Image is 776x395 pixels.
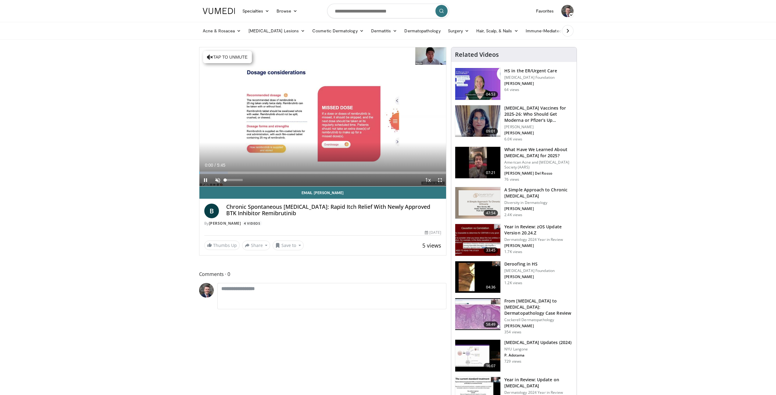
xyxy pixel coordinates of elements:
[204,221,442,226] div: By
[455,261,573,293] a: 04:36 Deroofing in HS [MEDICAL_DATA] Foundation [PERSON_NAME] 1.2K views
[504,177,519,182] p: 76 views
[455,298,500,330] img: 2f1704de-80e0-4e57-9642-384063c27940.150x105_q85_crop-smart_upscale.jpg
[199,172,446,174] div: Progress Bar
[199,47,446,187] video-js: Video Player
[455,339,573,372] a: 16:07 [MEDICAL_DATA] Updates (2024) NYU Langone P. Adotama 729 views
[504,237,573,242] p: Dermatology 2024 Year in Review
[504,206,573,211] p: [PERSON_NAME]
[422,174,434,186] button: Playback Rate
[434,174,446,186] button: Fullscreen
[327,4,449,18] input: Search topics, interventions
[245,25,309,37] a: [MEDICAL_DATA] Lesions
[455,51,499,58] h4: Related Videos
[504,200,573,205] p: Diversity in Dermatology
[561,5,574,17] img: Avatar
[504,274,555,279] p: [PERSON_NAME]
[504,317,573,322] p: Cockerell Dermatopathology
[212,174,224,186] button: Unmute
[504,339,571,346] h3: [MEDICAL_DATA] Updates (2024)
[504,353,571,358] p: P. Adotama
[504,324,573,328] p: [PERSON_NAME]
[455,147,573,182] a: 07:21 What Have We Learned About [MEDICAL_DATA] for 2025? American Acne and [MEDICAL_DATA] Societ...
[504,171,573,176] p: [PERSON_NAME] Del Rosso
[209,221,241,226] a: [PERSON_NAME]
[484,284,498,290] span: 04:36
[504,147,573,159] h3: What Have We Learned About [MEDICAL_DATA] for 2025?
[532,5,558,17] a: Favorites
[504,390,573,395] p: Dermatology 2024 Year in Review
[504,224,573,236] h3: Year in Review: zOS Update Version 20.24.Z
[401,25,444,37] a: Dermatopathology
[504,243,573,248] p: [PERSON_NAME]
[455,261,500,293] img: 6c8a7892-2413-4cdc-b829-926d5ede0e90.150x105_q85_crop-smart_upscale.jpg
[273,5,301,17] a: Browse
[504,187,573,199] h3: A Simple Approach to Chronic [MEDICAL_DATA]
[215,163,216,168] span: /
[504,298,573,316] h3: From [MEDICAL_DATA] to [MEDICAL_DATA]: Dermatopathology Case Review
[273,241,304,250] button: Save to
[504,281,522,285] p: 1.2K views
[226,204,442,217] h4: Chronic Spontaneous [MEDICAL_DATA]: Rapid Itch Relief With Newly Approved BTK Inhibitor Remibrutinib
[455,105,500,137] img: 4e370bb1-17f0-4657-a42f-9b995da70d2f.png.150x105_q85_crop-smart_upscale.png
[444,25,473,37] a: Surgery
[455,68,573,100] a: 04:53 HS in the ER/Urgent Care [MEDICAL_DATA] Foundation [PERSON_NAME] 64 views
[455,187,500,219] img: dc941aa0-c6d2-40bd-ba0f-da81891a6313.png.150x105_q85_crop-smart_upscale.png
[455,68,500,100] img: 0a0b59f9-8b88-4635-b6d0-3655c2695d13.150x105_q85_crop-smart_upscale.jpg
[504,131,573,136] p: [PERSON_NAME]
[422,242,441,249] span: 5 views
[217,163,225,168] span: 5:45
[504,137,522,142] p: 6.0K views
[367,25,401,37] a: Dermatitis
[203,51,252,63] button: Tap to unmute
[504,105,573,123] h3: [MEDICAL_DATA] Vaccines for 2025-26: Who Should Get Moderna or Pfizer’s Up…
[504,347,571,352] p: NYU Langone
[199,187,446,199] a: Email [PERSON_NAME]
[504,359,521,364] p: 729 views
[203,8,235,14] img: VuMedi Logo
[504,261,555,267] h3: Deroofing in HS
[484,363,498,369] span: 16:07
[504,87,519,92] p: 64 views
[504,330,521,335] p: 354 views
[504,125,573,129] p: [PERSON_NAME]
[504,377,573,389] h3: Year in Review: Update on [MEDICAL_DATA]
[504,160,573,170] p: American Acne and [MEDICAL_DATA] Society (AARS)
[309,25,367,37] a: Cosmetic Dermatology
[242,221,262,226] a: 4 Videos
[504,212,522,217] p: 2.4K views
[455,224,573,256] a: 33:45 Year in Review: zOS Update Version 20.24.Z Dermatology 2024 Year in Review [PERSON_NAME] 1....
[484,321,498,328] span: 58:49
[522,25,571,37] a: Immune-Mediated
[484,247,498,253] span: 33:45
[504,68,557,74] h3: HS in the ER/Urgent Care
[205,163,213,168] span: 0:00
[473,25,522,37] a: Hair, Scalp, & Nails
[239,5,273,17] a: Specialties
[484,210,498,216] span: 47:54
[455,105,573,142] a: 09:01 [MEDICAL_DATA] Vaccines for 2025-26: Who Should Get Moderna or Pfizer’s Up… [PERSON_NAME] [...
[199,174,212,186] button: Pause
[455,340,500,371] img: caa773d6-1bd7-42e2-86a7-2cccd8a76afe.150x105_q85_crop-smart_upscale.jpg
[455,147,500,179] img: 9f64b29a-88ef-4441-bd7d-1daa956466a0.150x105_q85_crop-smart_upscale.jpg
[484,128,498,134] span: 09:01
[199,25,245,37] a: Acne & Rosacea
[455,187,573,219] a: 47:54 A Simple Approach to Chronic [MEDICAL_DATA] Diversity in Dermatology [PERSON_NAME] 2.4K views
[504,75,557,80] p: [MEDICAL_DATA] Foundation
[504,268,555,273] p: [MEDICAL_DATA] Foundation
[242,241,270,250] button: Share
[455,224,500,256] img: 679a9ad2-471e-45af-b09d-51a1617eac4f.150x105_q85_crop-smart_upscale.jpg
[455,298,573,335] a: 58:49 From [MEDICAL_DATA] to [MEDICAL_DATA]: Dermatopathology Case Review Cockerell Dermatopathol...
[199,283,214,298] img: Avatar
[199,270,447,278] span: Comments 0
[225,179,243,181] div: Volume Level
[504,249,522,254] p: 1.7K views
[204,241,240,250] a: Thumbs Up
[484,170,498,176] span: 07:21
[425,230,441,235] div: [DATE]
[484,91,498,97] span: 04:53
[504,81,557,86] p: [PERSON_NAME]
[204,204,219,218] a: B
